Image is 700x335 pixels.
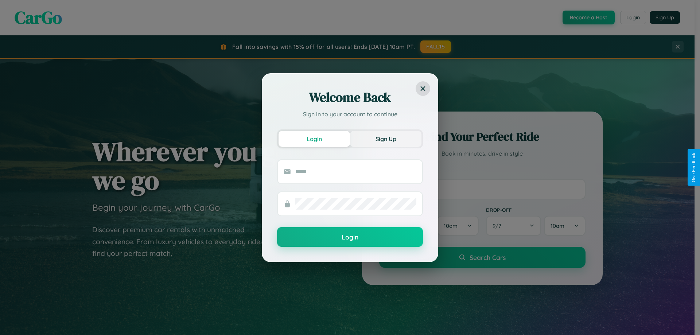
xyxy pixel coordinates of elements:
[277,227,423,247] button: Login
[277,110,423,118] p: Sign in to your account to continue
[691,153,696,182] div: Give Feedback
[350,131,421,147] button: Sign Up
[279,131,350,147] button: Login
[277,89,423,106] h2: Welcome Back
